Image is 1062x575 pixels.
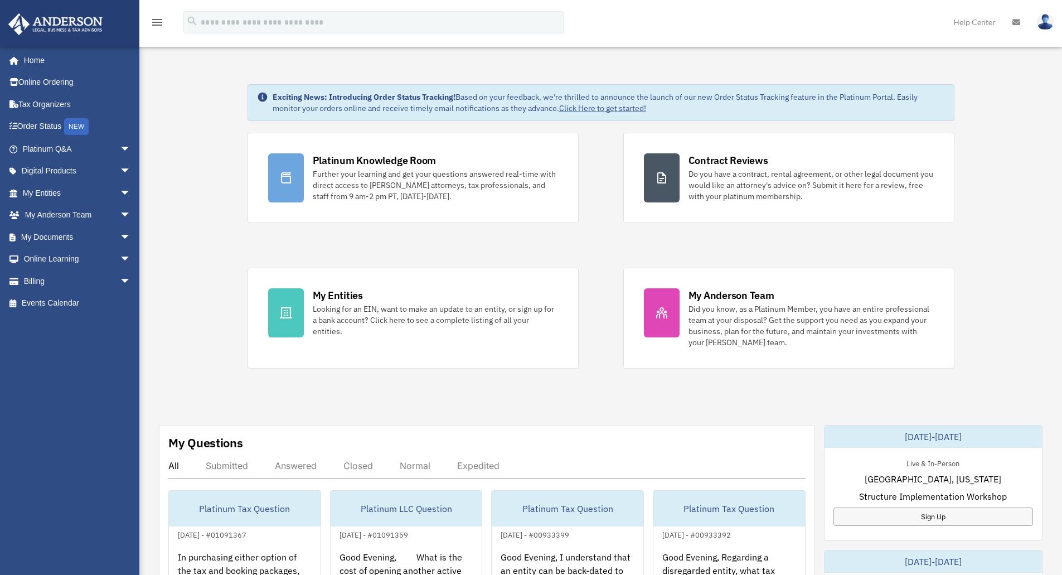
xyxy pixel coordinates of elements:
[331,491,482,526] div: Platinum LLC Question
[653,491,805,526] div: Platinum Tax Question
[151,16,164,29] i: menu
[169,491,321,526] div: Platinum Tax Question
[331,528,417,540] div: [DATE] - #01091359
[313,153,437,167] div: Platinum Knowledge Room
[559,103,646,113] a: Click Here to get started!
[5,13,106,35] img: Anderson Advisors Platinum Portal
[64,118,89,135] div: NEW
[169,528,255,540] div: [DATE] - #01091367
[8,71,148,94] a: Online Ordering
[168,460,179,471] div: All
[120,248,142,271] span: arrow_drop_down
[492,528,578,540] div: [DATE] - #00933399
[8,93,148,115] a: Tax Organizers
[688,303,934,348] div: Did you know, as a Platinum Member, you have an entire professional team at your disposal? Get th...
[151,20,164,29] a: menu
[120,138,142,161] span: arrow_drop_down
[859,490,1007,503] span: Structure Implementation Workshop
[168,434,243,451] div: My Questions
[833,508,1033,526] a: Sign Up
[186,15,198,27] i: search
[8,248,148,270] a: Online Learningarrow_drop_down
[8,182,148,204] a: My Entitiesarrow_drop_down
[273,91,945,114] div: Based on your feedback, we're thrilled to announce the launch of our new Order Status Tracking fe...
[120,270,142,293] span: arrow_drop_down
[248,268,579,369] a: My Entities Looking for an EIN, want to make an update to an entity, or sign up for a bank accoun...
[623,268,954,369] a: My Anderson Team Did you know, as a Platinum Member, you have an entire professional team at your...
[275,460,317,471] div: Answered
[120,204,142,227] span: arrow_drop_down
[248,133,579,223] a: Platinum Knowledge Room Further your learning and get your questions answered real-time with dire...
[343,460,373,471] div: Closed
[8,138,148,160] a: Platinum Q&Aarrow_drop_down
[457,460,500,471] div: Expedited
[206,460,248,471] div: Submitted
[8,226,148,248] a: My Documentsarrow_drop_down
[825,550,1042,573] div: [DATE]-[DATE]
[688,288,774,302] div: My Anderson Team
[8,204,148,226] a: My Anderson Teamarrow_drop_down
[1037,14,1054,30] img: User Pic
[898,457,968,468] div: Live & In-Person
[825,426,1042,448] div: [DATE]-[DATE]
[8,270,148,292] a: Billingarrow_drop_down
[865,472,1001,486] span: [GEOGRAPHIC_DATA], [US_STATE]
[8,49,142,71] a: Home
[688,153,768,167] div: Contract Reviews
[8,160,148,182] a: Digital Productsarrow_drop_down
[120,182,142,205] span: arrow_drop_down
[120,226,142,249] span: arrow_drop_down
[313,168,558,202] div: Further your learning and get your questions answered real-time with direct access to [PERSON_NAM...
[120,160,142,183] span: arrow_drop_down
[400,460,430,471] div: Normal
[492,491,643,526] div: Platinum Tax Question
[313,303,558,337] div: Looking for an EIN, want to make an update to an entity, or sign up for a bank account? Click her...
[653,528,740,540] div: [DATE] - #00933392
[8,292,148,315] a: Events Calendar
[313,288,363,302] div: My Entities
[273,92,455,102] strong: Exciting News: Introducing Order Status Tracking!
[623,133,954,223] a: Contract Reviews Do you have a contract, rental agreement, or other legal document you would like...
[688,168,934,202] div: Do you have a contract, rental agreement, or other legal document you would like an attorney's ad...
[8,115,148,138] a: Order StatusNEW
